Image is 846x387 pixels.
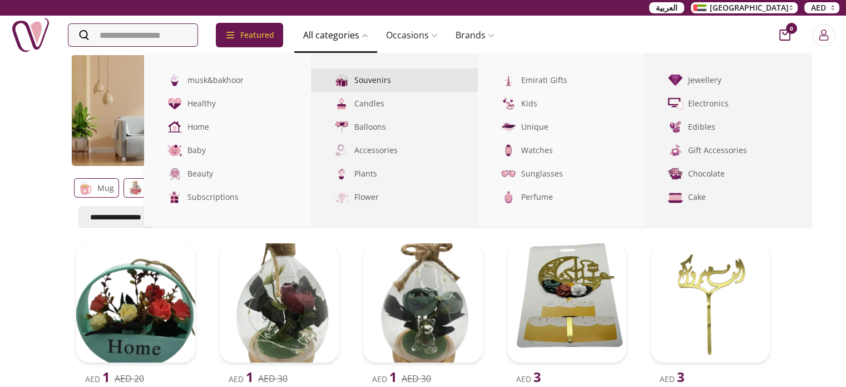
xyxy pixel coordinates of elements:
del: AED 30 [402,373,431,385]
a: CandlesCandles [311,92,478,115]
img: uae-gifts-Merry Christmas logo [507,243,626,362]
a: musk&bakhoormusk&bakhoor [144,68,311,92]
img: Sunglasses [500,165,517,182]
span: [GEOGRAPHIC_DATA] [710,2,789,13]
img: Electronics [667,95,684,112]
a: CakeCake [645,185,812,209]
button: cart-button [779,30,790,41]
a: ChocolateChocolate [645,162,812,185]
a: All categories [294,24,377,46]
a: BalloonsBalloons [311,115,478,139]
a: PerfumePerfume [478,185,645,209]
a: HomeHome [144,115,311,139]
del: AED 30 [258,373,288,385]
a: BeautyBeauty [144,162,311,185]
a: HealthyHealthy [144,92,311,115]
span: 1 [389,368,397,386]
a: Gift AccessoriesGift Accessories [645,139,812,162]
a: BabyBaby [144,139,311,162]
img: Jewellery [667,72,684,89]
span: العربية [656,2,677,13]
span: 0 [786,23,797,34]
span: 3 [533,368,541,386]
a: SouvenirsSouvenirs [311,68,478,92]
button: [GEOGRAPHIC_DATA] [691,2,798,13]
img: Arabic_dztd3n.png [693,4,706,11]
a: JewelleryJewellery [645,68,812,92]
a: SunglassesSunglasses [478,162,645,185]
img: Subscriptions [166,189,183,205]
span: AED [516,374,541,384]
a: SubscriptionsSubscriptions [144,185,311,209]
span: 1 [102,368,110,386]
img: Edibles [667,119,684,135]
input: Search [68,24,197,46]
a: WatchesWatches [478,139,645,162]
span: AED [229,374,254,384]
img: Emirati Gifts [500,72,517,89]
a: Emirati GiftsEmirati Gifts [478,68,645,92]
img: Cake [667,189,684,205]
img: gifts-uae-Artificial rose [128,181,142,195]
img: musk&bakhoor [166,72,183,89]
a: FlowerFlower [311,185,478,209]
img: Gift Accessories [667,142,684,159]
img: Kids [500,95,517,112]
img: Chocolate [667,165,684,182]
a: ElectronicsElectronics [645,92,812,115]
span: 3 [677,368,685,386]
span: AED [660,374,685,384]
a: PlantsPlants [311,162,478,185]
a: UniqueUnique [478,115,645,139]
span: 1 [246,368,254,386]
img: uae-gifts-Photosphere 7 [363,243,482,362]
span: AED [85,374,110,384]
img: gifts-uae-home [72,55,300,166]
a: KidsKids [478,92,645,115]
img: Souvenirs [333,71,351,90]
img: Flower [333,189,350,205]
img: Candles [333,95,350,112]
img: Unique [500,119,517,135]
span: AED [372,374,397,384]
span: AED [811,2,826,13]
img: Balloons [333,119,350,135]
del: AED 20 [115,373,144,385]
img: Baby [166,142,183,159]
a: Brands [447,24,503,46]
img: Healthy [166,95,183,112]
a: EdiblesEdibles [645,115,812,139]
p: mug [97,182,114,195]
a: Occasions [377,24,447,46]
img: Home [166,119,183,135]
img: Plants [333,165,350,182]
img: uae-gifts-Steadfastness Flowers 2 [76,243,195,362]
img: gifts-uae-mug [79,181,93,195]
img: uae-gifts-Congratulations logo [651,243,770,362]
img: Nigwa-uae-gifts [11,16,50,55]
div: Featured [216,23,283,47]
button: Login [813,24,835,46]
a: AccessoriesAccessories [311,139,478,162]
img: Accessories [333,142,350,159]
img: Beauty [166,165,183,182]
img: uae-gifts-Photosphere 13 [220,243,339,362]
button: AED [804,2,839,13]
img: Watches [500,142,517,159]
img: Perfume [500,189,517,205]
